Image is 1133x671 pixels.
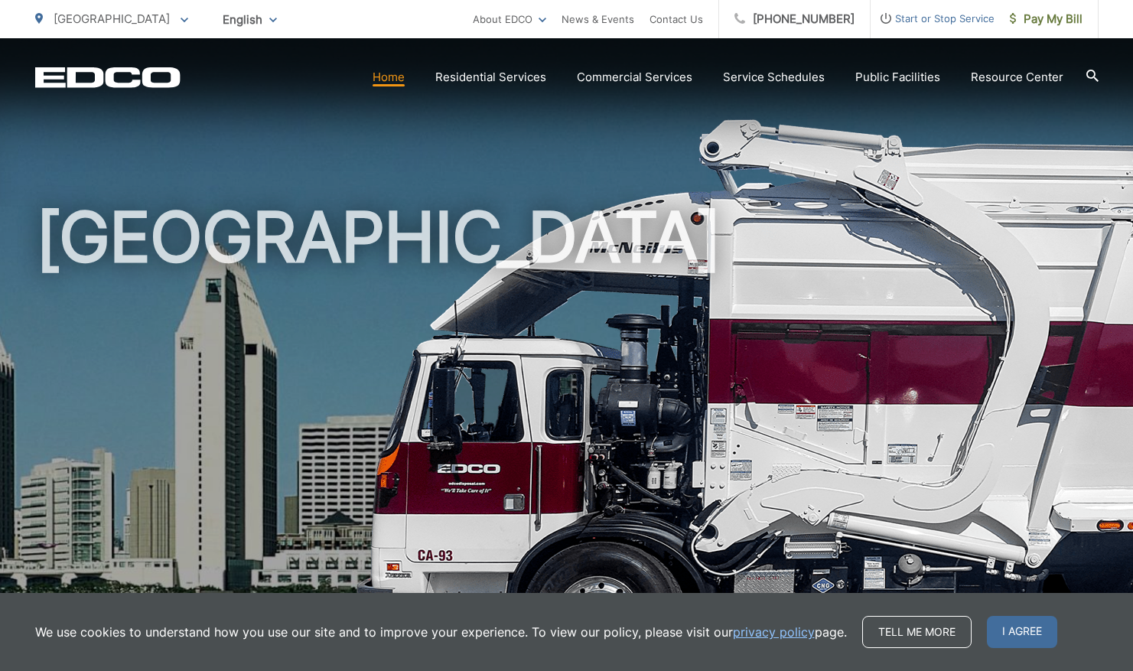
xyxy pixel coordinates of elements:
a: Commercial Services [577,68,692,86]
a: News & Events [562,10,634,28]
span: English [211,6,288,33]
a: Service Schedules [723,68,825,86]
a: Tell me more [862,616,972,648]
a: Resource Center [971,68,1063,86]
a: About EDCO [473,10,546,28]
span: I agree [987,616,1057,648]
span: [GEOGRAPHIC_DATA] [54,11,170,26]
p: We use cookies to understand how you use our site and to improve your experience. To view our pol... [35,623,847,641]
span: Pay My Bill [1010,10,1083,28]
a: Residential Services [435,68,546,86]
a: Home [373,68,405,86]
a: Contact Us [650,10,703,28]
a: EDCD logo. Return to the homepage. [35,67,181,88]
a: Public Facilities [855,68,940,86]
a: privacy policy [733,623,815,641]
